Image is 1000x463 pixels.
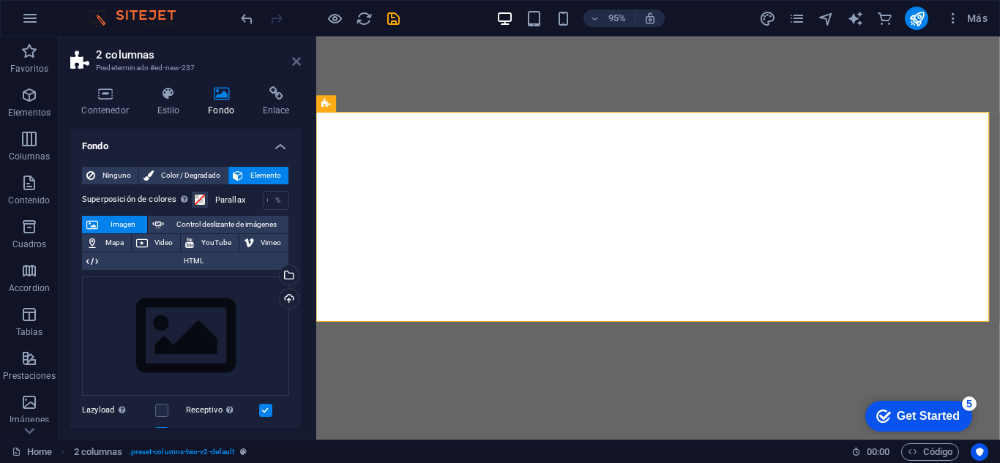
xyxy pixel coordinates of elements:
[168,216,284,233] span: Control deslizante de imágenes
[102,234,127,252] span: Mapa
[74,443,123,461] span: Haz clic para seleccionar y doble clic para editar
[583,10,635,27] button: 95%
[971,443,988,461] button: Usercentrics
[228,167,288,184] button: Elemento
[876,10,893,27] i: Comercio
[102,216,143,233] span: Imagen
[8,107,51,118] p: Elementos
[197,86,252,117] h4: Fondo
[247,167,284,184] span: Elemento
[10,414,49,426] p: Imágenes
[108,3,123,18] div: 5
[758,10,776,27] button: design
[181,234,239,252] button: YouTube
[100,167,134,184] span: Ninguno
[384,10,402,27] button: save
[759,10,776,27] i: Diseño (Ctrl+Alt+Y)
[238,10,255,27] button: undo
[8,195,50,206] p: Contenido
[356,10,373,27] i: Volver a cargar página
[148,216,288,233] button: Control deslizante de imágenes
[129,443,235,461] span: . preset-columns-two-v2-default
[82,252,288,270] button: HTML
[70,129,301,155] h4: Fondo
[251,86,301,117] h4: Enlace
[16,326,43,338] p: Tablas
[876,10,893,27] button: commerce
[847,10,864,27] i: AI Writer
[12,443,52,461] a: Haz clic para cancelar la selección y doble clic para abrir páginas
[96,61,272,75] h3: Predeterminado #ed-new-237
[867,443,889,461] span: 00 00
[152,234,176,252] span: Video
[846,10,864,27] button: text_generator
[82,191,192,208] label: Superposición de colores
[818,10,835,27] i: Navegador
[70,86,146,117] h4: Contenedor
[82,234,131,252] button: Mapa
[186,402,259,419] label: Receptivo
[9,151,51,162] p: Columnas
[788,10,805,27] button: pages
[9,282,50,294] p: Accordion
[258,234,285,252] span: Vimeo
[643,12,657,25] i: Al redimensionar, ajustar el nivel de zoom automáticamente para ajustarse al dispositivo elegido.
[10,63,48,75] p: Favoritos
[74,443,247,461] nav: breadcrumb
[901,443,959,461] button: Código
[139,167,228,184] button: Color / Degradado
[82,425,155,443] label: Optimizado
[12,238,47,250] p: Cuadros
[239,10,255,27] i: Deshacer: Cambiar fondo (Ctrl+Z)
[851,443,890,461] h6: Tiempo de la sesión
[84,10,194,27] img: Editor Logo
[905,7,928,30] button: publish
[908,443,952,461] span: Código
[146,86,197,117] h4: Estilo
[102,252,284,270] span: HTML
[43,16,106,29] div: Get Started
[908,10,925,27] i: Publicar
[788,10,805,27] i: Páginas (Ctrl+Alt+S)
[268,192,288,209] div: %
[82,216,147,233] button: Imagen
[198,234,234,252] span: YouTube
[158,167,223,184] span: Color / Degradado
[385,10,402,27] i: Guardar (Ctrl+S)
[817,10,835,27] button: navigator
[96,48,301,61] h2: 2 columnas
[82,276,289,396] div: Selecciona archivos del administrador de archivos, de la galería de fotos o carga archivo(s)
[3,370,55,382] p: Prestaciones
[82,402,155,419] label: Lazyload
[940,7,993,30] button: Más
[355,10,373,27] button: reload
[946,11,988,26] span: Más
[239,234,289,252] button: Vimeo
[877,446,879,457] span: :
[605,10,629,27] h6: 95%
[240,448,247,456] i: Este elemento es un preajuste personalizable
[12,7,119,38] div: Get Started 5 items remaining, 0% complete
[215,196,263,204] label: Parallax
[82,167,138,184] button: Ninguno
[132,234,181,252] button: Video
